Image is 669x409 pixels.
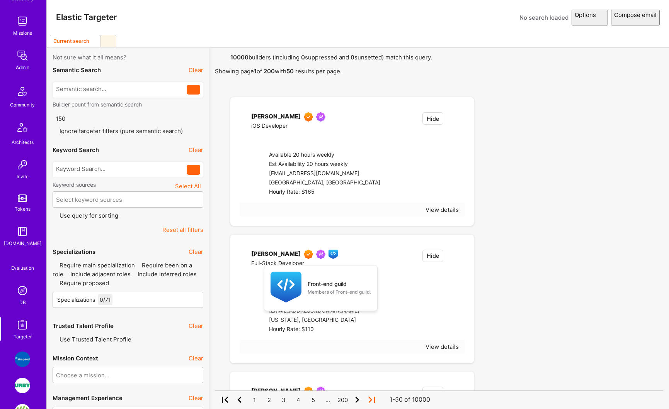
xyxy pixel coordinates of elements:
[519,14,569,22] div: No search loaded
[251,259,338,268] div: Full-Stack Developer
[194,298,198,302] i: icon Chevron
[70,270,131,278] span: Include adjacent roles
[56,371,109,379] div: Choose a mission...
[14,333,32,341] div: Targeter
[307,394,319,406] div: 5
[13,352,32,367] a: Airspeed: A platform to help employees feel more connected and celebrated
[304,112,313,122] img: Exceptional A.Teamer
[53,66,101,74] div: Semantic Search
[15,352,30,367] img: Airspeed: A platform to help employees feel more connected and celebrated
[11,264,34,272] div: Evaluation
[453,250,459,255] i: icon EmptyStar
[15,48,30,63] img: admin teamwork
[53,181,96,188] label: Keyword sources
[189,322,203,330] button: Clear
[572,10,608,25] button: Options
[329,250,338,259] img: Front-end guild
[17,172,29,181] div: Invite
[162,226,203,234] button: Reset all filters
[189,394,203,402] button: Clear
[194,198,198,201] i: icon Chevron
[15,205,31,213] div: Tokens
[453,387,459,392] i: icon EmptyStar
[304,250,313,259] img: Exceptional A.Teamer
[286,68,294,75] strong: 50
[20,258,26,264] i: icon SelectionTeam
[308,280,347,288] div: Front-end guild
[57,296,95,304] div: Specializations
[13,82,32,101] img: Community
[12,138,34,146] div: Architects
[292,394,305,406] div: 4
[336,394,349,406] div: 200
[15,378,30,393] img: Urby: Booking & Website redesign
[53,248,95,256] div: Specializations
[426,206,459,214] div: View details
[269,169,380,178] div: [EMAIL_ADDRESS][DOMAIN_NAME]
[189,66,203,74] button: Clear
[13,378,32,393] a: Urby: Booking & Website redesign
[138,270,197,278] span: Include inferred roles
[60,279,109,287] span: Require proposed
[191,87,196,93] i: icon Search
[251,122,329,131] div: iOS Developer
[15,157,30,172] img: Invite
[197,55,203,61] i: icon Info
[60,262,135,269] span: Require main specialization
[19,298,26,306] div: DB
[189,248,203,256] button: Clear
[53,53,126,61] span: Not sure what it all means?
[13,120,32,138] img: Architects
[173,181,203,191] button: Select All
[316,250,325,259] img: Been on Mission
[60,212,118,219] span: Use query for sorting
[10,101,35,109] div: Community
[53,146,99,154] div: Keyword Search
[215,67,663,75] p: Showing page of with results per page.
[60,336,131,343] span: Use Trusted Talent Profile
[230,54,249,61] strong: 10000
[269,178,380,188] div: [GEOGRAPHIC_DATA], [GEOGRAPHIC_DATA]
[15,14,30,29] img: teamwork
[611,10,660,25] button: Compose email
[269,150,380,160] div: Available 20 hours weekly
[308,288,371,296] div: Members of Front-end guild.
[426,343,459,351] div: View details
[251,132,257,138] i: icon linkedIn
[16,63,29,71] div: Admin
[91,38,97,44] i: icon Copy
[422,112,443,125] button: Hide
[189,146,203,154] button: Clear
[4,239,41,247] div: [DOMAIN_NAME]
[53,101,203,108] label: Builder count from semantic search
[18,194,27,202] img: tokens
[322,394,334,406] div: ...
[422,387,443,399] button: Hide
[251,270,257,275] i: icon linkedIn
[53,38,89,44] div: Current search
[277,394,290,406] div: 3
[599,12,605,18] i: icon ArrowDownBlack
[301,54,305,61] strong: 0
[251,387,301,396] div: [PERSON_NAME]
[106,39,111,43] i: icon Plus
[390,396,430,404] div: 1-50 of 10000
[15,317,30,333] img: Skill Targeter
[248,394,260,406] div: 1
[453,112,459,118] i: icon EmptyStar
[56,195,122,203] div: Select keyword sources
[269,188,380,197] div: Hourly Rate: $165
[263,394,275,406] div: 2
[60,127,183,135] span: Ignore targeter filters (pure semantic search)
[316,387,325,396] img: Been on Mission
[189,354,203,362] button: Clear
[53,262,192,278] span: Require been on a role
[251,112,301,122] div: [PERSON_NAME]
[271,272,301,303] img: Front-end guild
[15,224,30,239] img: guide book
[56,12,117,22] h3: Elastic Targeter
[351,54,354,61] strong: 0
[53,394,123,402] div: Management Experience
[53,354,98,362] div: Mission Context
[191,167,196,173] i: icon Search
